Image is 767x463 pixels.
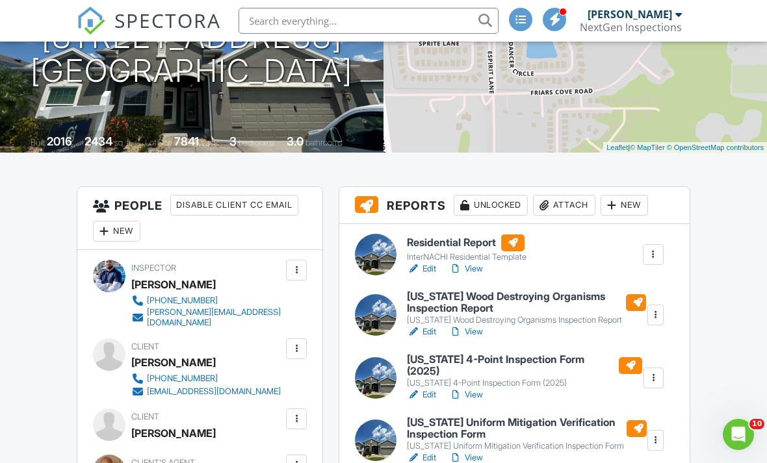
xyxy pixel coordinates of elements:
div: [US_STATE] Uniform Mitigation Verification Inspection Form [407,441,646,451]
div: 3.0 [287,134,304,148]
h6: [US_STATE] 4-Point Inspection Form (2025) [407,354,642,377]
span: sq. ft. [114,138,133,147]
a: [PERSON_NAME][EMAIL_ADDRESS][DOMAIN_NAME] [131,307,283,328]
img: The Best Home Inspection Software - Spectora [77,6,105,35]
span: Lot Size [145,138,172,147]
div: [EMAIL_ADDRESS][DOMAIN_NAME] [147,386,281,397]
div: [PHONE_NUMBER] [147,295,218,306]
span: bedrooms [239,138,274,147]
a: [US_STATE] Uniform Mitigation Verification Inspection Form [US_STATE] Uniform Mitigation Verifica... [407,417,646,451]
div: New [93,221,140,242]
input: Search everything... [239,8,499,34]
h3: Reports [339,187,690,224]
a: [US_STATE] 4-Point Inspection Form (2025) [US_STATE] 4-Point Inspection Form (2025) [407,354,642,388]
h3: People [77,187,322,250]
a: [EMAIL_ADDRESS][DOMAIN_NAME] [131,385,281,398]
div: InterNACHI Residential Template [407,252,526,262]
h1: [STREET_ADDRESS] [GEOGRAPHIC_DATA] [31,20,353,89]
a: Edit [407,262,436,275]
div: [PERSON_NAME] [588,8,672,21]
span: sq.ft. [201,138,217,147]
div: [PHONE_NUMBER] [147,373,218,384]
a: Residential Report InterNACHI Residential Template [407,234,526,263]
a: Edit [407,325,436,338]
a: Leaflet [606,144,628,151]
h6: [US_STATE] Uniform Mitigation Verification Inspection Form [407,417,646,440]
span: Client [131,342,159,351]
div: Attach [533,195,595,216]
a: © OpenStreetMap contributors [667,144,764,151]
div: New [601,195,648,216]
div: 7841 [174,134,199,148]
a: View [449,262,483,275]
div: NextGen Inspections [580,21,682,34]
div: Unlocked [454,195,528,216]
span: Inspector [131,263,176,273]
a: [PHONE_NUMBER] [131,294,283,307]
div: [PERSON_NAME] [131,353,216,372]
a: [US_STATE] Wood Destroying Organisms Inspection Report [US_STATE] Wood Destroying Organisms Inspe... [407,291,646,325]
div: [PERSON_NAME] [131,275,216,294]
div: | [603,142,767,153]
div: Disable Client CC Email [170,195,298,216]
a: © MapTiler [630,144,665,151]
span: SPECTORA [114,6,221,34]
a: [PHONE_NUMBER] [131,372,281,385]
span: bathrooms [305,138,343,147]
h6: Residential Report [407,234,526,251]
span: 10 [749,419,764,429]
a: View [449,388,483,401]
div: 2016 [47,134,72,148]
iframe: Intercom live chat [723,419,754,450]
a: Edit [407,388,436,401]
a: SPECTORA [77,18,221,45]
a: View [449,325,483,338]
div: 2434 [84,134,112,148]
h6: [US_STATE] Wood Destroying Organisms Inspection Report [407,291,646,314]
div: [US_STATE] Wood Destroying Organisms Inspection Report [407,315,646,325]
span: Client [131,412,159,421]
div: 3 [229,134,237,148]
span: Built [31,138,45,147]
div: [PERSON_NAME][EMAIL_ADDRESS][DOMAIN_NAME] [147,307,283,328]
div: [US_STATE] 4-Point Inspection Form (2025) [407,378,642,388]
div: [PERSON_NAME] [131,423,216,443]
